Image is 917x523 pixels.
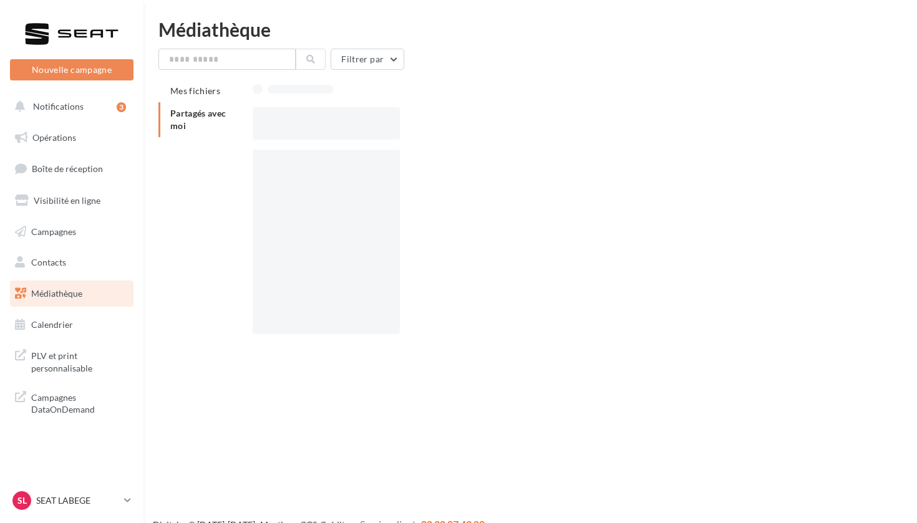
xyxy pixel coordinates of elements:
[7,249,136,276] a: Contacts
[34,195,100,206] span: Visibilité en ligne
[158,20,902,39] div: Médiathèque
[31,288,82,299] span: Médiathèque
[7,281,136,307] a: Médiathèque
[10,489,133,512] a: SL SEAT LABEGE
[7,94,131,120] button: Notifications 3
[32,163,103,174] span: Boîte de réception
[7,155,136,182] a: Boîte de réception
[7,219,136,245] a: Campagnes
[7,312,136,338] a: Calendrier
[36,494,119,507] p: SEAT LABEGE
[170,85,220,96] span: Mes fichiers
[7,342,136,379] a: PLV et print personnalisable
[7,125,136,151] a: Opérations
[7,384,136,421] a: Campagnes DataOnDemand
[31,319,73,330] span: Calendrier
[32,132,76,143] span: Opérations
[33,101,84,112] span: Notifications
[170,108,226,131] span: Partagés avec moi
[31,257,66,267] span: Contacts
[31,347,129,374] span: PLV et print personnalisable
[331,49,404,70] button: Filtrer par
[31,226,76,236] span: Campagnes
[117,102,126,112] div: 3
[7,188,136,214] a: Visibilité en ligne
[10,59,133,80] button: Nouvelle campagne
[17,494,27,507] span: SL
[31,389,129,416] span: Campagnes DataOnDemand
